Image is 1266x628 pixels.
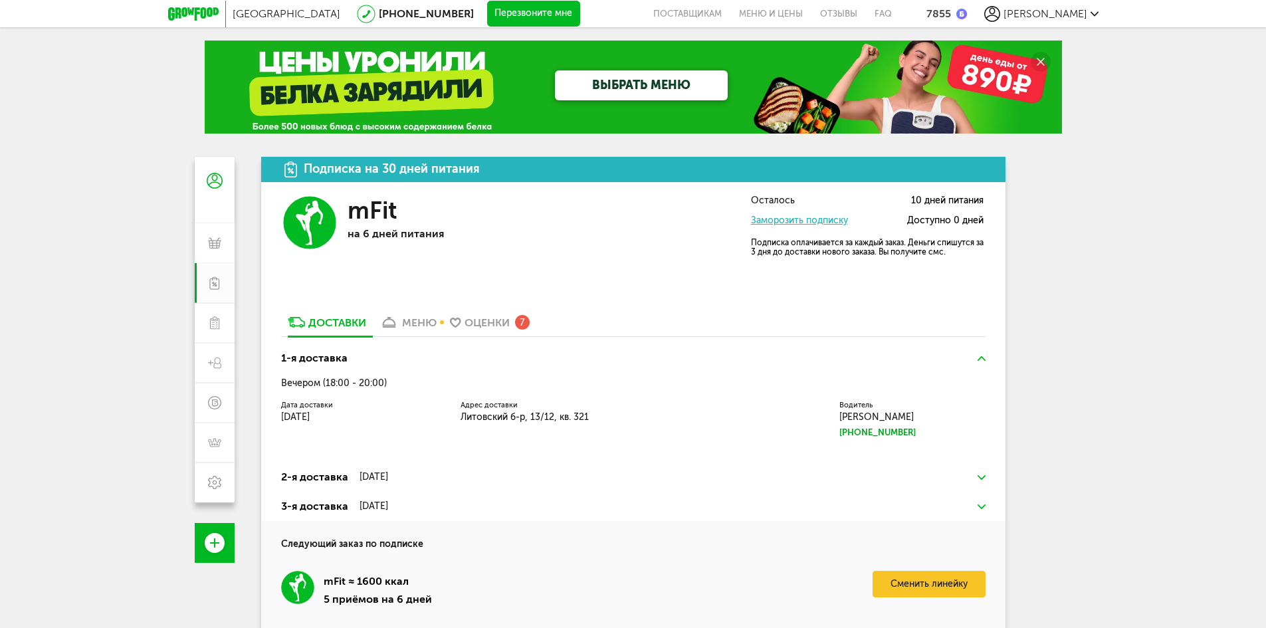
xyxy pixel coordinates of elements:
[751,238,984,257] p: Подписка оплачивается за каждый заказ. Деньги спишутся за 3 дня до доставки нового заказа. Вы пол...
[487,1,580,27] button: Перезвоните мне
[281,315,373,336] a: Доставки
[281,521,986,551] h4: Следующий заказ по подписке
[839,411,914,423] span: [PERSON_NAME]
[281,498,348,514] div: 3-я доставка
[348,196,397,225] h3: mFit
[402,316,437,329] div: меню
[515,315,530,330] div: 7
[978,504,986,509] img: arrow-down-green.fb8ae4f.svg
[324,571,432,592] div: mFit ≈ 1600 ккал
[284,161,298,177] img: icon.da23462.svg
[379,7,474,20] a: [PHONE_NUMBER]
[281,350,348,366] div: 1-я доставка
[465,316,510,329] div: Оценки
[978,475,986,480] img: arrow-down-green.fb8ae4f.svg
[461,402,640,409] label: Адрес доставки
[1003,7,1087,20] span: [PERSON_NAME]
[956,9,967,19] img: bonus_b.cdccf46.png
[907,216,984,226] span: Доступно 0 дней
[873,571,986,597] a: Сменить линейку
[281,469,348,485] div: 2-я доставка
[839,426,986,439] a: [PHONE_NUMBER]
[911,196,984,206] span: 10 дней питания
[373,315,443,336] a: меню
[281,378,986,389] div: Вечером (18:00 - 20:00)
[360,501,388,512] div: [DATE]
[461,411,589,423] span: Литовский б-р, 13/12, кв. 321
[443,315,536,336] a: Оценки 7
[751,196,795,206] span: Осталось
[751,215,848,226] a: Заморозить подписку
[281,402,441,409] label: Дата доставки
[308,316,366,329] div: Доставки
[348,227,540,240] p: на 6 дней питания
[233,7,340,20] span: [GEOGRAPHIC_DATA]
[304,163,480,175] div: Подписка на 30 дней питания
[281,411,310,423] span: [DATE]
[926,7,951,20] div: 7855
[324,592,432,607] div: 5 приёмов на 6 дней
[978,356,986,361] img: arrow-up-green.5eb5f82.svg
[360,472,388,482] div: [DATE]
[839,402,986,409] label: Водитель
[555,70,728,100] a: ВЫБРАТЬ МЕНЮ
